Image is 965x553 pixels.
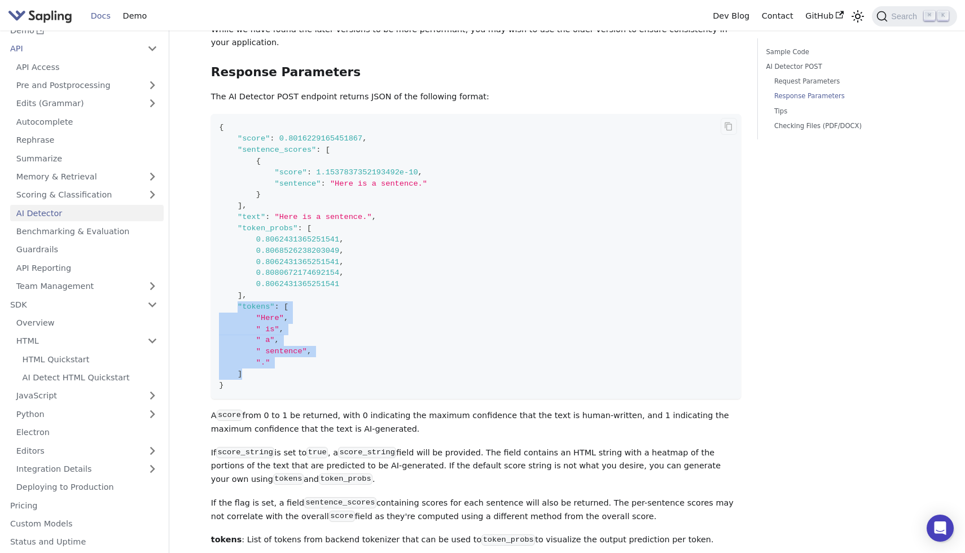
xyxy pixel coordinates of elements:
img: Sapling.ai [8,8,72,24]
code: score [329,511,355,522]
a: Docs [85,7,117,25]
a: Custom Models [4,516,164,532]
span: 0.8062431365251541 [256,280,340,288]
span: "Here is a sentence." [275,213,372,221]
a: Integration Details [10,461,164,477]
a: Pre and Postprocessing [10,77,164,94]
a: Memory & Retrieval [10,169,164,185]
a: AI Detector [10,205,164,221]
span: "tokens" [238,302,275,311]
span: , [279,325,284,333]
button: Switch between dark and light mode (currently light mode) [850,8,866,24]
a: Response Parameters [774,91,915,102]
span: , [339,269,344,277]
span: , [242,201,247,210]
span: { [219,123,223,131]
span: , [307,347,312,355]
a: Sapling.ai [8,8,76,24]
button: Expand sidebar category 'Editors' [141,442,164,459]
span: : [316,146,321,154]
a: API [4,41,141,57]
a: Sample Code [766,47,919,58]
a: Electron [10,424,164,441]
span: } [256,190,261,199]
span: ] [238,201,242,210]
span: "score" [238,134,270,143]
span: "sentence_scores" [238,146,316,154]
span: 0.8016229165451867 [279,134,363,143]
a: Guardrails [10,242,164,258]
a: Overview [10,315,164,331]
p: If is set to , a field will be provided. The field contains an HTML string with a heatmap of the ... [211,446,742,486]
a: Dev Blog [707,7,755,25]
h3: Response Parameters [211,65,742,80]
span: ] [238,291,242,300]
span: 1.1537837352193492e-10 [316,168,418,177]
span: " sentence" [256,347,307,355]
a: Deploying to Production [10,479,164,495]
code: score_string [338,447,396,458]
span: , [418,168,423,177]
span: "score" [275,168,307,177]
span: [ [326,146,330,154]
code: token_probs [481,534,535,546]
span: 0.8068526238203049 [256,247,340,255]
p: The AI Detector POST endpoint returns JSON of the following format: [211,90,742,104]
span: : [298,224,302,232]
code: score_string [216,447,274,458]
a: Edits (Grammar) [10,95,164,112]
span: ] [238,370,242,378]
a: Summarize [10,150,164,166]
span: : [321,179,325,188]
span: "." [256,358,270,367]
a: Checking Files (PDF/DOCX) [774,121,915,131]
span: [ [284,302,288,311]
p: A from 0 to 1 be returned, with 0 indicating the maximum confidence that the text is human-writte... [211,409,742,436]
span: [ [307,224,312,232]
code: tokens [273,473,304,485]
span: , [339,258,344,266]
span: "text" [238,213,265,221]
span: : [275,302,279,311]
a: Editors [10,442,141,459]
code: score [217,410,243,421]
span: , [372,213,376,221]
span: , [339,235,344,244]
span: , [275,336,279,344]
span: "token_probs" [238,224,298,232]
span: : [307,168,312,177]
a: API Access [10,59,164,75]
a: HTML [10,333,164,349]
button: Collapse sidebar category 'API' [141,41,164,57]
a: Team Management [10,278,164,295]
span: , [362,134,367,143]
span: 0.8062431365251541 [256,258,340,266]
a: API Reporting [10,260,164,276]
div: Open Intercom Messenger [927,515,954,542]
span: 0.8080672174692154 [256,269,340,277]
span: } [219,381,223,389]
span: " a" [256,336,275,344]
span: "Here" [256,314,284,322]
span: " is" [256,325,279,333]
a: Autocomplete [10,113,164,130]
span: : [265,213,270,221]
button: Copy code to clipboard [721,118,738,135]
span: 0.8062431365251541 [256,235,340,244]
a: Rephrase [10,132,164,148]
kbd: ⌘ [924,11,935,21]
span: Search [888,12,924,21]
code: token_probs [319,473,372,485]
p: While we have found the later versions to be more performant, you may wish to use the older versi... [211,23,742,50]
a: Scoring & Classification [10,187,164,203]
a: Request Parameters [774,76,915,87]
code: true [306,447,328,458]
a: SDK [4,296,141,313]
span: , [284,314,288,322]
a: AI Detect HTML Quickstart [16,370,164,386]
a: HTML Quickstart [16,351,164,367]
a: Benchmarking & Evaluation [10,223,164,240]
a: Demo [117,7,153,25]
span: { [256,157,261,165]
a: AI Detector POST [766,62,919,72]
